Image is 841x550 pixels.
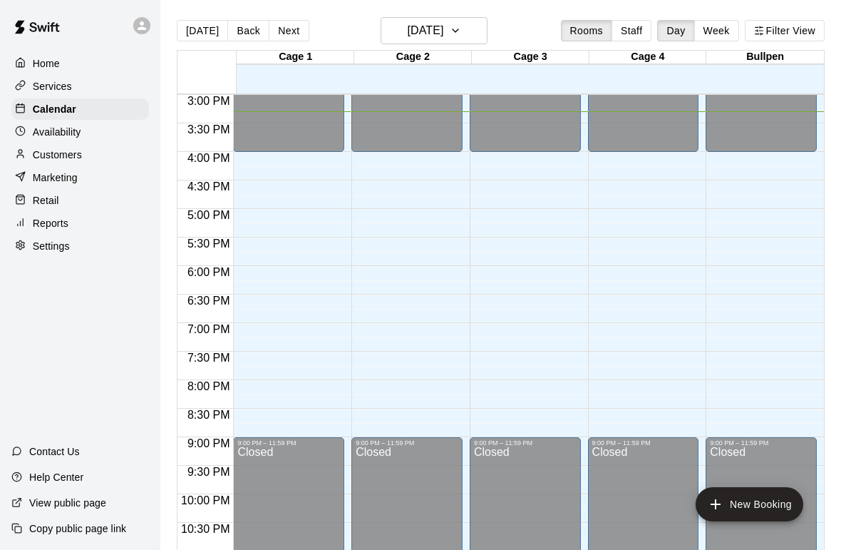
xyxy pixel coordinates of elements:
[177,494,233,506] span: 10:00 PM
[184,123,234,136] span: 3:30 PM
[694,20,739,41] button: Week
[184,466,234,478] span: 9:30 PM
[706,51,824,64] div: Bullpen
[745,20,825,41] button: Filter View
[177,523,233,535] span: 10:30 PM
[561,20,612,41] button: Rooms
[184,352,234,364] span: 7:30 PM
[184,180,234,193] span: 4:30 PM
[472,51,589,64] div: Cage 3
[407,21,443,41] h6: [DATE]
[33,170,78,185] p: Marketing
[227,20,269,41] button: Back
[612,20,652,41] button: Staff
[184,95,234,107] span: 3:00 PM
[269,20,309,41] button: Next
[657,20,694,41] button: Day
[184,295,234,307] span: 6:30 PM
[474,439,577,447] div: 9:00 PM – 11:59 PM
[33,216,68,230] p: Reports
[589,51,707,64] div: Cage 4
[33,148,82,162] p: Customers
[381,17,487,44] button: [DATE]
[184,266,234,278] span: 6:00 PM
[184,437,234,449] span: 9:00 PM
[696,487,803,521] button: add
[184,323,234,335] span: 7:00 PM
[29,444,80,459] p: Contact Us
[33,239,70,253] p: Settings
[11,121,149,143] a: Availability
[184,409,234,421] span: 8:30 PM
[356,439,458,447] div: 9:00 PM – 11:59 PM
[33,79,72,93] p: Services
[29,521,126,536] p: Copy public page link
[11,235,149,257] a: Settings
[33,102,76,116] p: Calendar
[184,209,234,221] span: 5:00 PM
[11,144,149,165] a: Customers
[33,125,81,139] p: Availability
[29,470,83,484] p: Help Center
[11,167,149,188] a: Marketing
[184,238,234,250] span: 5:30 PM
[237,439,340,447] div: 9:00 PM – 11:59 PM
[237,51,354,64] div: Cage 1
[11,98,149,120] a: Calendar
[11,53,149,74] a: Home
[184,380,234,392] span: 8:00 PM
[29,496,106,510] p: View public page
[177,20,228,41] button: [DATE]
[592,439,695,447] div: 9:00 PM – 11:59 PM
[33,56,60,71] p: Home
[354,51,472,64] div: Cage 2
[33,193,59,208] p: Retail
[11,76,149,97] a: Services
[710,439,812,447] div: 9:00 PM – 11:59 PM
[11,190,149,211] a: Retail
[11,213,149,234] a: Reports
[184,152,234,164] span: 4:00 PM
